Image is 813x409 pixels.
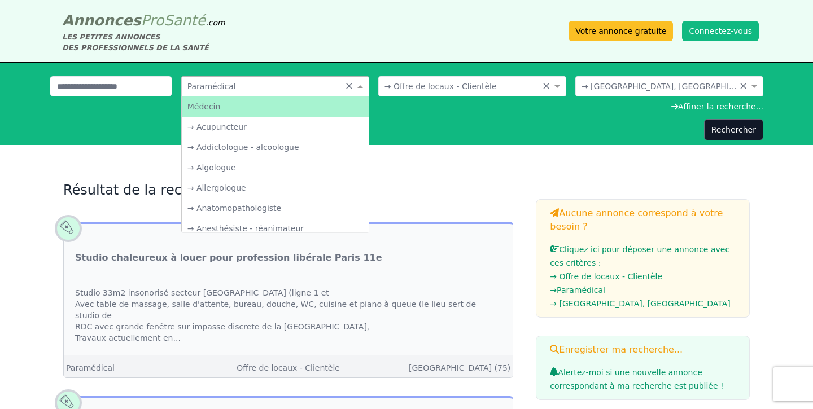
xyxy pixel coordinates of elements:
span: Alertez-moi si une nouvelle annonce correspondant à ma recherche est publiée ! [550,368,723,390]
a: [GEOGRAPHIC_DATA] (75) [409,363,510,372]
div: Studio 33m2 insonorisé secteur [GEOGRAPHIC_DATA] (ligne 1 et Avec table de massage, salle d'atten... [64,276,513,355]
div: → Anesthésiste - réanimateur [182,218,369,239]
h3: Aucune annonce correspond à votre besoin ? [550,206,736,234]
span: Clear all [542,81,552,92]
span: Annonces [62,12,141,29]
li: → Offre de locaux - Clientèle [550,270,736,283]
span: .com [206,18,225,27]
h2: Résultat de la recherche... [63,181,513,199]
a: Offre de locaux - Clientèle [237,363,340,372]
div: → Allergologue [182,178,369,198]
div: Médecin [182,96,369,117]
span: Pro [141,12,164,29]
a: AnnoncesProSanté.com [62,12,225,29]
div: → Acupuncteur [182,117,369,137]
div: → Algologue [182,157,369,178]
a: Paramédical [66,363,115,372]
li: → Paramédical [550,283,736,297]
button: Rechercher [704,119,763,140]
span: Clear all [345,81,355,92]
a: Votre annonce gratuite [569,21,673,41]
ng-dropdown-panel: Options list [181,96,369,232]
h3: Enregistrer ma recherche... [550,343,736,357]
li: → [GEOGRAPHIC_DATA], [GEOGRAPHIC_DATA] [550,297,736,310]
div: → Addictologue - alcoologue [182,137,369,157]
div: LES PETITES ANNONCES DES PROFESSIONNELS DE LA SANTÉ [62,32,225,53]
div: → Anatomopathologiste [182,198,369,218]
div: Affiner la recherche... [50,101,763,112]
a: Studio chaleureux à louer pour profession libérale Paris 11e [75,251,382,265]
span: Santé [164,12,206,29]
a: Cliquez ici pour déposer une annonce avec ces critères :→ Offre de locaux - Clientèle→Paramédical... [550,245,736,310]
span: Clear all [739,81,749,92]
button: Connectez-vous [682,21,759,41]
